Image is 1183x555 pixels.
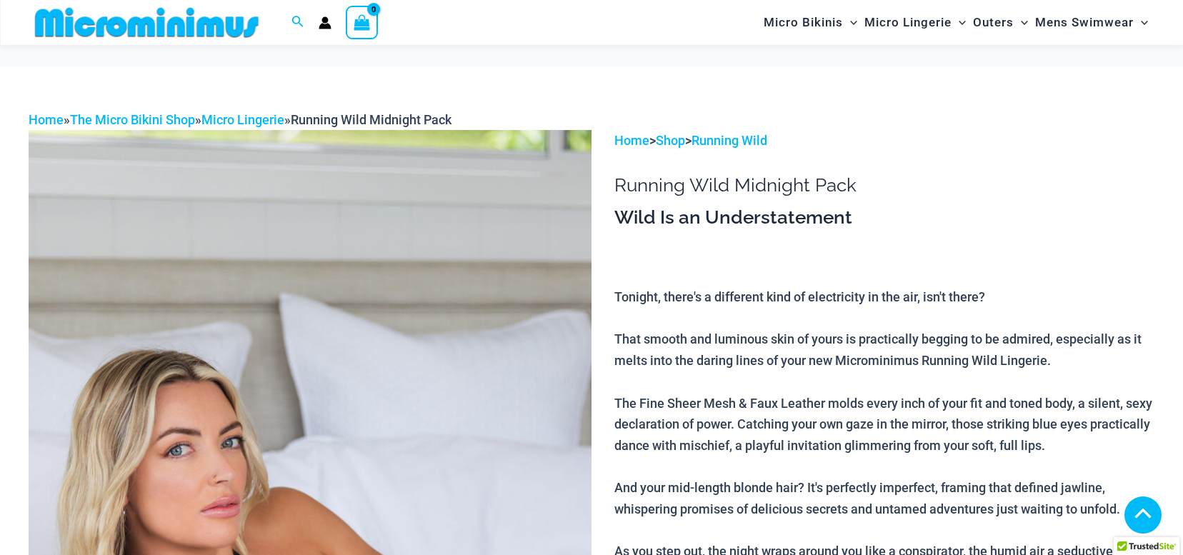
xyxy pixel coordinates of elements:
a: Micro Lingerie [201,112,284,127]
a: OutersMenu ToggleMenu Toggle [969,4,1032,41]
span: Outers [973,4,1014,41]
span: Menu Toggle [843,4,857,41]
span: Micro Lingerie [864,4,952,41]
span: » » » [29,112,451,127]
a: Mens SwimwearMenu ToggleMenu Toggle [1032,4,1152,41]
a: Running Wild [692,133,767,148]
a: Search icon link [291,14,304,31]
a: Micro BikinisMenu ToggleMenu Toggle [760,4,861,41]
a: Home [29,112,64,127]
span: Menu Toggle [1014,4,1028,41]
a: View Shopping Cart, empty [346,6,379,39]
a: Account icon link [319,16,331,29]
span: Mens Swimwear [1035,4,1134,41]
span: Menu Toggle [1134,4,1148,41]
nav: Site Navigation [758,2,1154,43]
a: Home [614,133,649,148]
h3: Wild Is an Understatement [614,206,1154,230]
span: Running Wild Midnight Pack [291,112,451,127]
span: Micro Bikinis [764,4,843,41]
a: Shop [656,133,685,148]
h1: Running Wild Midnight Pack [614,174,1154,196]
span: Menu Toggle [952,4,966,41]
a: The Micro Bikini Shop [70,112,195,127]
p: > > [614,130,1154,151]
a: Micro LingerieMenu ToggleMenu Toggle [861,4,969,41]
img: MM SHOP LOGO FLAT [29,6,264,39]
